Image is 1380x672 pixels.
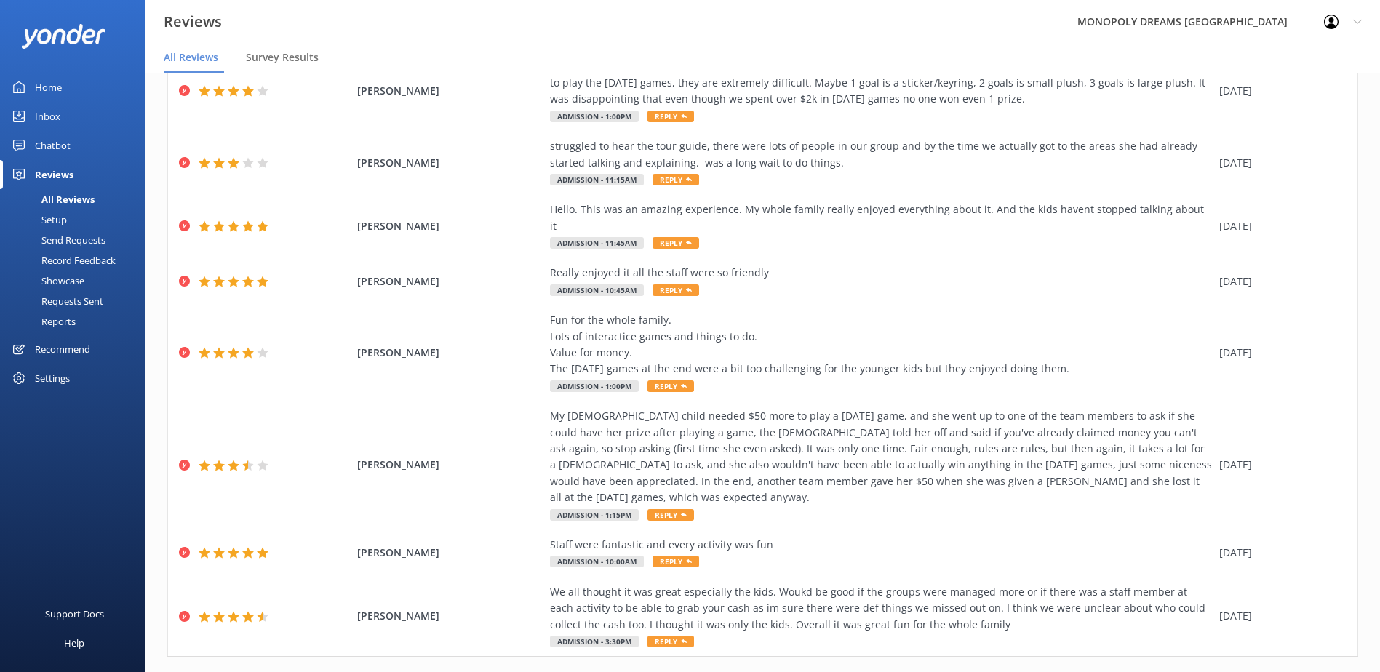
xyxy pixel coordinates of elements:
[9,271,84,291] div: Showcase
[647,380,694,392] span: Reply
[9,291,103,311] div: Requests Sent
[550,174,644,185] span: Admission - 11:15am
[9,209,67,230] div: Setup
[9,189,145,209] a: All Reviews
[647,509,694,521] span: Reply
[9,230,105,250] div: Send Requests
[9,311,76,332] div: Reports
[647,111,694,122] span: Reply
[1219,457,1339,473] div: [DATE]
[9,189,95,209] div: All Reviews
[35,335,90,364] div: Recommend
[357,83,543,99] span: [PERSON_NAME]
[550,636,639,647] span: Admission - 3:30pm
[550,265,1212,281] div: Really enjoyed it all the staff were so friendly
[357,273,543,289] span: [PERSON_NAME]
[357,218,543,234] span: [PERSON_NAME]
[653,174,699,185] span: Reply
[1219,273,1339,289] div: [DATE]
[35,364,70,393] div: Settings
[164,10,222,33] h3: Reviews
[22,24,105,48] img: yonder-white-logo.png
[64,628,84,657] div: Help
[550,584,1212,633] div: We all thought it was great especially the kids. Woukd be good if the groups were managed more or...
[246,50,319,65] span: Survey Results
[550,380,639,392] span: Admission - 1:00pm
[550,111,639,122] span: Admission - 1:00pm
[653,556,699,567] span: Reply
[357,608,543,624] span: [PERSON_NAME]
[550,556,644,567] span: Admission - 10:00am
[357,155,543,171] span: [PERSON_NAME]
[653,237,699,249] span: Reply
[653,284,699,296] span: Reply
[9,291,145,311] a: Requests Sent
[1219,345,1339,361] div: [DATE]
[550,312,1212,377] div: Fun for the whole family. Lots of interactice games and things to do. Value for money. The [DATE]...
[1219,545,1339,561] div: [DATE]
[9,271,145,291] a: Showcase
[550,284,644,296] span: Admission - 10:45am
[550,509,639,521] span: Admission - 1:15pm
[35,73,62,102] div: Home
[550,537,1212,553] div: Staff were fantastic and every activity was fun
[9,230,145,250] a: Send Requests
[647,636,694,647] span: Reply
[550,138,1212,171] div: struggled to hear the tour guide, there were lots of people in our group and by the time we actua...
[1219,83,1339,99] div: [DATE]
[35,160,73,189] div: Reviews
[550,59,1212,108] div: My family really enjoyed the experience however I would recommend one change. As you spend the en...
[1219,155,1339,171] div: [DATE]
[550,201,1212,234] div: Hello. This was an amazing experience. My whole family really enjoyed everything about it. And th...
[357,545,543,561] span: [PERSON_NAME]
[35,131,71,160] div: Chatbot
[550,408,1212,505] div: My [DEMOGRAPHIC_DATA] child needed $50 more to play a [DATE] game, and she went up to one of the ...
[357,457,543,473] span: [PERSON_NAME]
[164,50,218,65] span: All Reviews
[357,345,543,361] span: [PERSON_NAME]
[35,102,60,131] div: Inbox
[9,250,116,271] div: Record Feedback
[45,599,104,628] div: Support Docs
[9,250,145,271] a: Record Feedback
[1219,218,1339,234] div: [DATE]
[9,311,145,332] a: Reports
[9,209,145,230] a: Setup
[550,237,644,249] span: Admission - 11:45am
[1219,608,1339,624] div: [DATE]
